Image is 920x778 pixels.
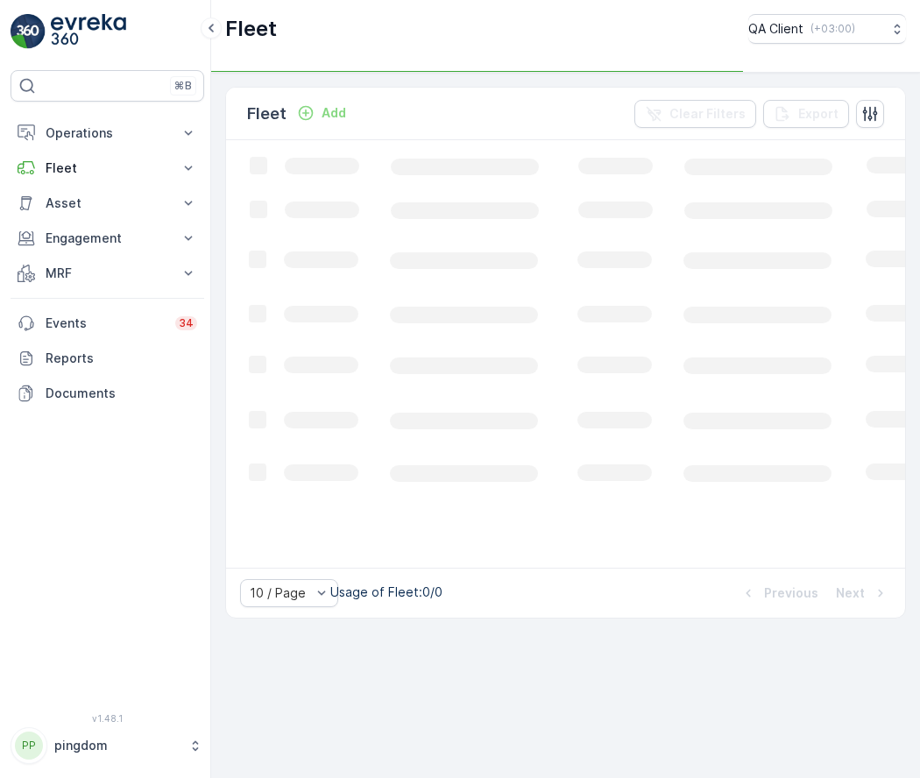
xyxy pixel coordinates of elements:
[15,732,43,760] div: PP
[225,15,277,43] p: Fleet
[54,737,180,754] p: pingdom
[836,584,865,602] p: Next
[46,194,169,212] p: Asset
[11,186,204,221] button: Asset
[46,315,165,332] p: Events
[11,713,204,724] span: v 1.48.1
[11,221,204,256] button: Engagement
[11,306,204,341] a: Events34
[46,350,197,367] p: Reports
[764,584,818,602] p: Previous
[247,102,287,126] p: Fleet
[46,265,169,282] p: MRF
[290,103,353,124] button: Add
[669,105,746,123] p: Clear Filters
[179,316,194,330] p: 34
[11,376,204,411] a: Documents
[798,105,839,123] p: Export
[46,385,197,402] p: Documents
[748,20,803,38] p: QA Client
[322,104,346,122] p: Add
[11,727,204,764] button: PPpingdom
[634,100,756,128] button: Clear Filters
[834,583,891,604] button: Next
[810,22,855,36] p: ( +03:00 )
[738,583,820,604] button: Previous
[11,14,46,49] img: logo
[11,341,204,376] a: Reports
[46,230,169,247] p: Engagement
[51,14,126,49] img: logo_light-DOdMpM7g.png
[174,79,192,93] p: ⌘B
[11,116,204,151] button: Operations
[11,151,204,186] button: Fleet
[46,124,169,142] p: Operations
[763,100,849,128] button: Export
[330,583,442,601] p: Usage of Fleet : 0/0
[748,14,906,44] button: QA Client(+03:00)
[11,256,204,291] button: MRF
[46,159,169,177] p: Fleet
